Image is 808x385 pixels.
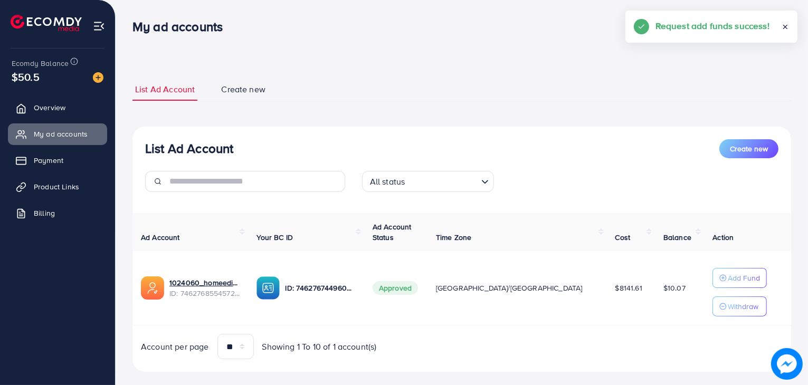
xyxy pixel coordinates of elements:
button: Withdraw [712,296,767,316]
span: Approved [373,281,418,295]
div: <span class='underline'>1024060_homeedit7_1737561213516</span></br>7462768554572742672 [169,277,240,299]
span: Product Links [34,181,79,192]
span: Overview [34,102,65,113]
span: [GEOGRAPHIC_DATA]/[GEOGRAPHIC_DATA] [436,283,583,293]
span: $10.07 [663,283,686,293]
span: Ad Account Status [373,222,412,243]
img: ic-ba-acc.ded83a64.svg [256,276,280,300]
span: Your BC ID [256,232,293,243]
span: Action [712,232,734,243]
a: Overview [8,97,107,118]
span: Ecomdy Balance [12,58,69,69]
img: ic-ads-acc.e4c84228.svg [141,276,164,300]
span: All status [368,174,407,189]
span: $8141.61 [615,283,642,293]
span: Showing 1 To 10 of 1 account(s) [262,341,377,353]
span: List Ad Account [135,83,195,95]
a: Product Links [8,176,107,197]
span: Account per page [141,341,209,353]
span: Create new [730,143,768,154]
span: $50.5 [12,69,40,84]
h5: Request add funds success! [655,19,769,33]
div: Search for option [362,171,494,192]
a: 1024060_homeedit7_1737561213516 [169,277,240,288]
h3: My ad accounts [132,19,231,34]
a: Billing [8,203,107,224]
img: logo [11,15,82,31]
button: Add Fund [712,268,767,288]
span: My ad accounts [34,129,88,139]
img: image [771,348,803,380]
span: Create new [221,83,265,95]
img: image [93,72,103,83]
h3: List Ad Account [145,141,233,156]
a: Payment [8,150,107,171]
img: menu [93,20,105,32]
p: Add Fund [728,272,760,284]
p: Withdraw [728,300,758,313]
p: ID: 7462767449604177937 [285,282,355,294]
span: Ad Account [141,232,180,243]
span: Balance [663,232,691,243]
span: Payment [34,155,63,166]
span: ID: 7462768554572742672 [169,288,240,299]
span: Cost [615,232,631,243]
input: Search for option [408,172,477,189]
button: Create new [719,139,778,158]
span: Billing [34,208,55,218]
span: Time Zone [436,232,471,243]
a: My ad accounts [8,123,107,145]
